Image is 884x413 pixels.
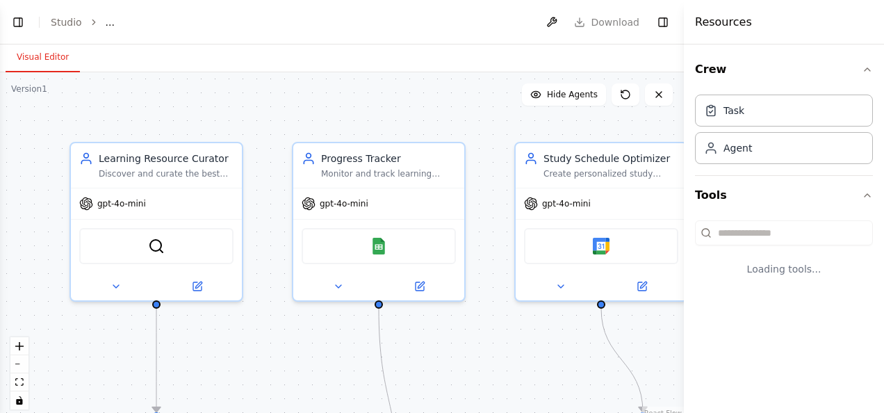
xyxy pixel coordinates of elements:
[522,83,606,106] button: Hide Agents
[547,89,598,100] span: Hide Agents
[51,17,82,28] a: Studio
[695,50,873,89] button: Crew
[653,13,673,32] button: Hide right sidebar
[723,141,752,155] div: Agent
[723,104,744,118] div: Task
[593,238,609,254] img: Google Calendar
[106,15,115,29] span: ...
[51,15,115,29] nav: breadcrumb
[543,152,678,165] div: Study Schedule Optimizer
[695,89,873,175] div: Crew
[695,14,752,31] h4: Resources
[320,198,368,209] span: gpt-4o-mini
[10,373,28,391] button: fit view
[99,168,234,179] div: Discover and curate the best learning resources for {subject} based on {learning_style} and {skil...
[10,337,28,355] button: zoom in
[514,142,688,302] div: Study Schedule OptimizerCreate personalized study schedules for {subject} based on available time...
[370,238,387,254] img: Google Sheets
[8,13,28,32] button: Show left sidebar
[594,308,650,412] g: Edge from 9035c060-cd68-48ad-8a15-5e104a306d8a to 3648f454-e751-40f2-a474-94c74d3f90bc
[543,168,678,179] div: Create personalized study schedules for {subject} based on available time slots, learning goals, ...
[11,83,47,95] div: Version 1
[380,278,459,295] button: Open in side panel
[158,278,236,295] button: Open in side panel
[6,43,80,72] button: Visual Editor
[97,198,146,209] span: gpt-4o-mini
[69,142,243,302] div: Learning Resource CuratorDiscover and curate the best learning resources for {subject} based on {...
[695,251,873,287] div: Loading tools...
[148,238,165,254] img: SerperDevTool
[292,142,466,302] div: Progress TrackerMonitor and track learning progress for {subject}, record completed lessons, assi...
[321,152,456,165] div: Progress Tracker
[695,215,873,298] div: Tools
[10,355,28,373] button: zoom out
[149,308,163,412] g: Edge from 0a3d1f4d-9655-46c5-a968-7bcf1e0650c8 to 39e0f964-34a4-46ae-9c80-1ae8e6f0e7f5
[321,168,456,179] div: Monitor and track learning progress for {subject}, record completed lessons, assignments, and mil...
[99,152,234,165] div: Learning Resource Curator
[603,278,681,295] button: Open in side panel
[542,198,591,209] span: gpt-4o-mini
[10,337,28,410] div: React Flow controls
[695,176,873,215] button: Tools
[10,391,28,410] button: toggle interactivity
